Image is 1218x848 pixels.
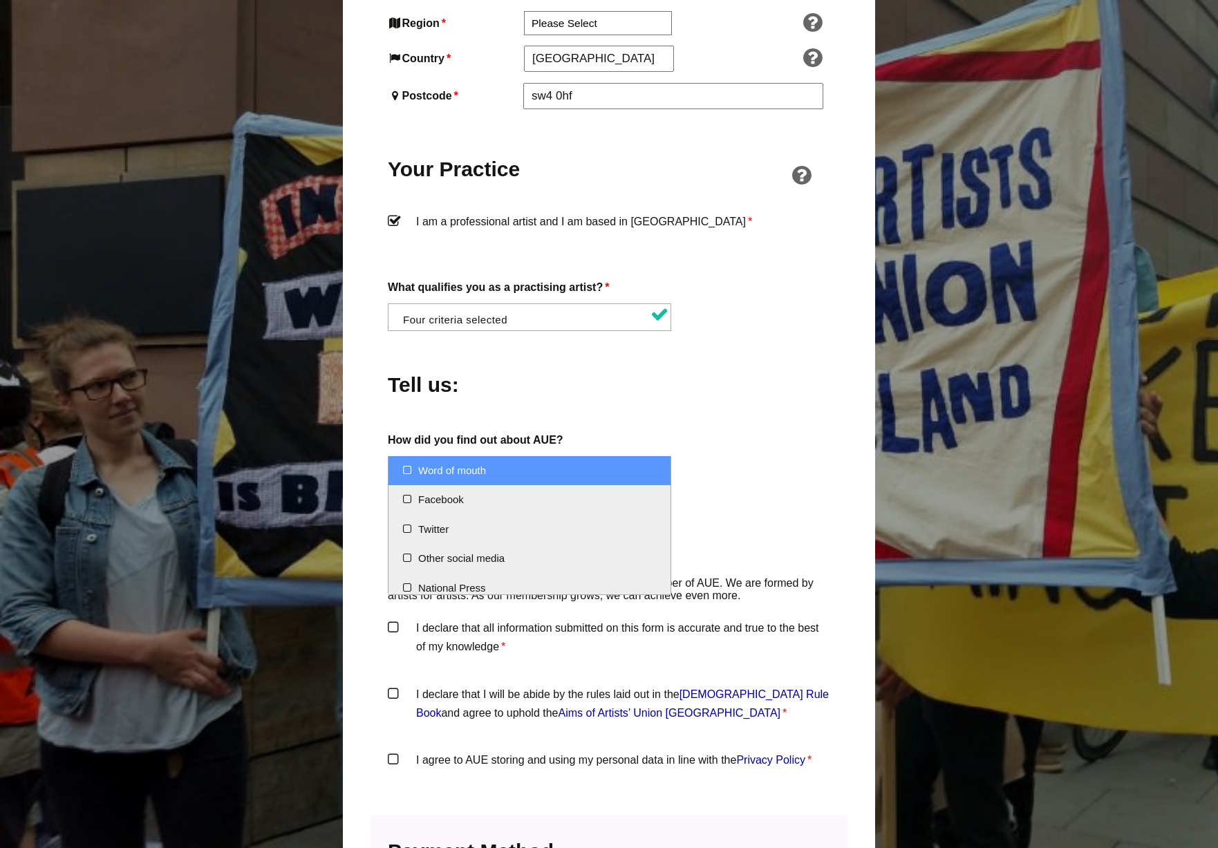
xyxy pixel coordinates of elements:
[388,456,671,486] li: Word of mouth
[388,515,671,545] li: Twitter
[559,707,781,719] a: Aims of Artists’ Union [GEOGRAPHIC_DATA]
[388,431,830,449] label: How did you find out about AUE?
[388,14,521,32] label: Region
[388,86,521,105] label: Postcode
[388,544,671,574] li: Other social media
[388,156,521,182] h2: Your Practice
[388,485,671,515] li: Facebook
[388,751,830,792] label: I agree to AUE storing and using my personal data in line with the
[388,574,671,603] li: National Press
[388,278,830,296] label: What qualifies you as a practising artist?
[388,685,830,726] label: I declare that I will be abide by the rules laid out in the and agree to uphold the
[388,371,521,398] h2: Tell us:
[416,688,829,719] a: [DEMOGRAPHIC_DATA] Rule Book
[388,212,830,254] label: I am a professional artist and I am based in [GEOGRAPHIC_DATA]
[388,619,830,660] label: I declare that all information submitted on this form is accurate and true to the best of my know...
[388,49,521,68] label: Country
[736,754,805,766] a: Privacy Policy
